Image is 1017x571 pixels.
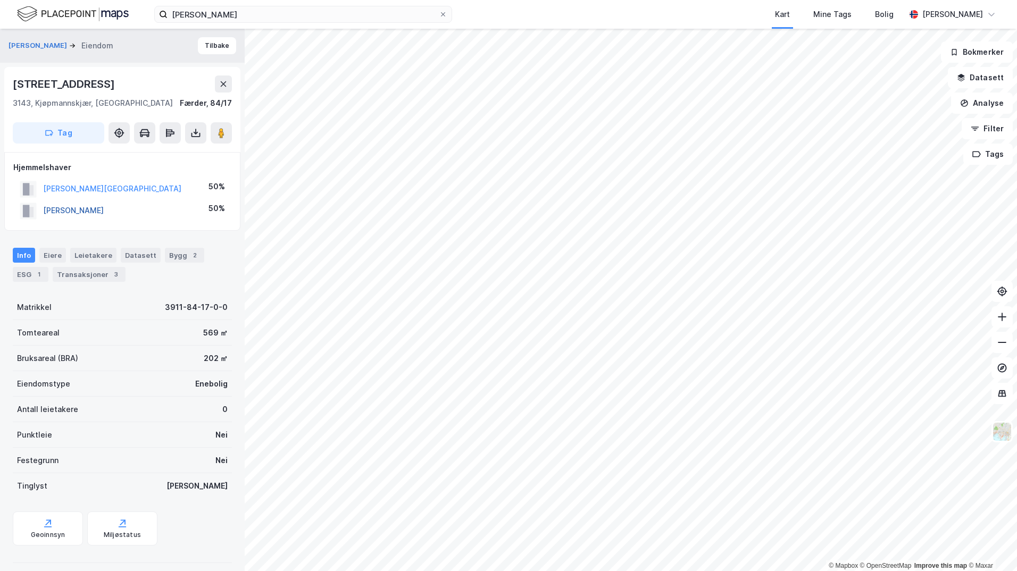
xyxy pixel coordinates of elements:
[17,429,52,441] div: Punktleie
[951,93,1013,114] button: Analyse
[168,6,439,22] input: Søk på adresse, matrikkel, gårdeiere, leietakere eller personer
[209,202,225,215] div: 50%
[166,480,228,492] div: [PERSON_NAME]
[13,267,48,282] div: ESG
[13,122,104,144] button: Tag
[775,8,790,21] div: Kart
[180,97,232,110] div: Færder, 84/17
[9,40,69,51] button: [PERSON_NAME]
[121,248,161,263] div: Datasett
[53,267,126,282] div: Transaksjoner
[31,531,65,539] div: Geoinnsyn
[165,248,204,263] div: Bygg
[964,520,1017,571] div: Kontrollprogram for chat
[13,161,231,174] div: Hjemmelshaver
[70,248,116,263] div: Leietakere
[39,248,66,263] div: Eiere
[198,37,236,54] button: Tilbake
[81,39,113,52] div: Eiendom
[215,454,228,467] div: Nei
[17,377,70,390] div: Eiendomstype
[941,41,1013,63] button: Bokmerker
[209,180,225,193] div: 50%
[948,67,1013,88] button: Datasett
[17,454,59,467] div: Festegrunn
[829,562,858,569] a: Mapbox
[922,8,983,21] div: [PERSON_NAME]
[914,562,967,569] a: Improve this map
[17,326,60,339] div: Tomteareal
[215,429,228,441] div: Nei
[203,326,228,339] div: 569 ㎡
[17,480,47,492] div: Tinglyst
[13,97,173,110] div: 3143, Kjøpmannskjær, [GEOGRAPHIC_DATA]
[104,531,141,539] div: Miljøstatus
[964,520,1017,571] iframe: Chat Widget
[34,269,44,280] div: 1
[860,562,912,569] a: OpenStreetMap
[992,422,1012,442] img: Z
[222,403,228,416] div: 0
[189,250,200,261] div: 2
[195,377,228,390] div: Enebolig
[13,75,117,93] div: [STREET_ADDRESS]
[204,352,228,365] div: 202 ㎡
[165,301,228,314] div: 3911-84-17-0-0
[963,144,1013,165] button: Tags
[875,8,894,21] div: Bolig
[17,301,52,314] div: Matrikkel
[962,118,1013,139] button: Filter
[17,403,78,416] div: Antall leietakere
[111,269,121,280] div: 3
[17,352,78,365] div: Bruksareal (BRA)
[13,248,35,263] div: Info
[17,5,129,23] img: logo.f888ab2527a4732fd821a326f86c7f29.svg
[813,8,852,21] div: Mine Tags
